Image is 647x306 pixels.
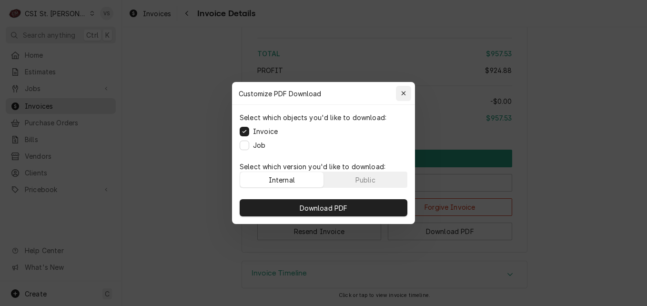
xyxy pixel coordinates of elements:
div: Internal [269,175,295,185]
p: Select which version you'd like to download: [240,162,407,172]
label: Invoice [253,126,278,136]
div: Customize PDF Download [232,82,415,105]
button: Download PDF [240,199,407,216]
span: Download PDF [298,203,350,213]
label: Job [253,140,265,150]
p: Select which objects you'd like to download: [240,112,386,122]
div: Public [355,175,375,185]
